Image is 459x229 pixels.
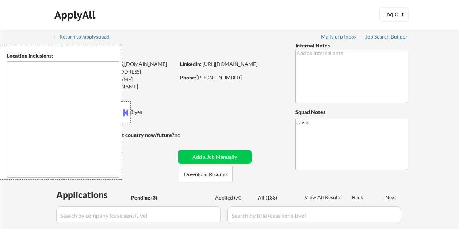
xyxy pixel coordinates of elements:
[180,74,196,80] strong: Phone:
[385,194,397,201] div: Next
[321,34,357,39] div: Mailslurp Inbox
[54,9,97,21] div: ApplyAll
[131,194,168,201] div: Pending (3)
[53,34,116,39] div: ← Return to /applysquad
[352,194,364,201] div: Back
[203,61,257,67] a: [URL][DOMAIN_NAME]
[56,206,221,224] input: Search by company (case sensitive)
[305,194,344,201] div: View All Results
[180,74,283,81] div: [PHONE_NUMBER]
[227,206,401,224] input: Search by title (case sensitive)
[175,131,195,139] div: no
[7,52,119,59] div: Location Inclusions:
[178,150,252,164] button: Add a Job Manually
[365,34,408,39] div: Job Search Builder
[258,194,294,201] div: All (188)
[295,108,408,116] div: Squad Notes
[215,194,252,201] div: Applied (70)
[321,34,357,41] a: Mailslurp Inbox
[56,190,129,199] div: Applications
[180,61,202,67] strong: LinkedIn:
[295,42,408,49] div: Internal Notes
[179,166,233,182] button: Download Resume
[53,34,116,41] a: ← Return to /applysquad
[379,7,409,22] button: Log Out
